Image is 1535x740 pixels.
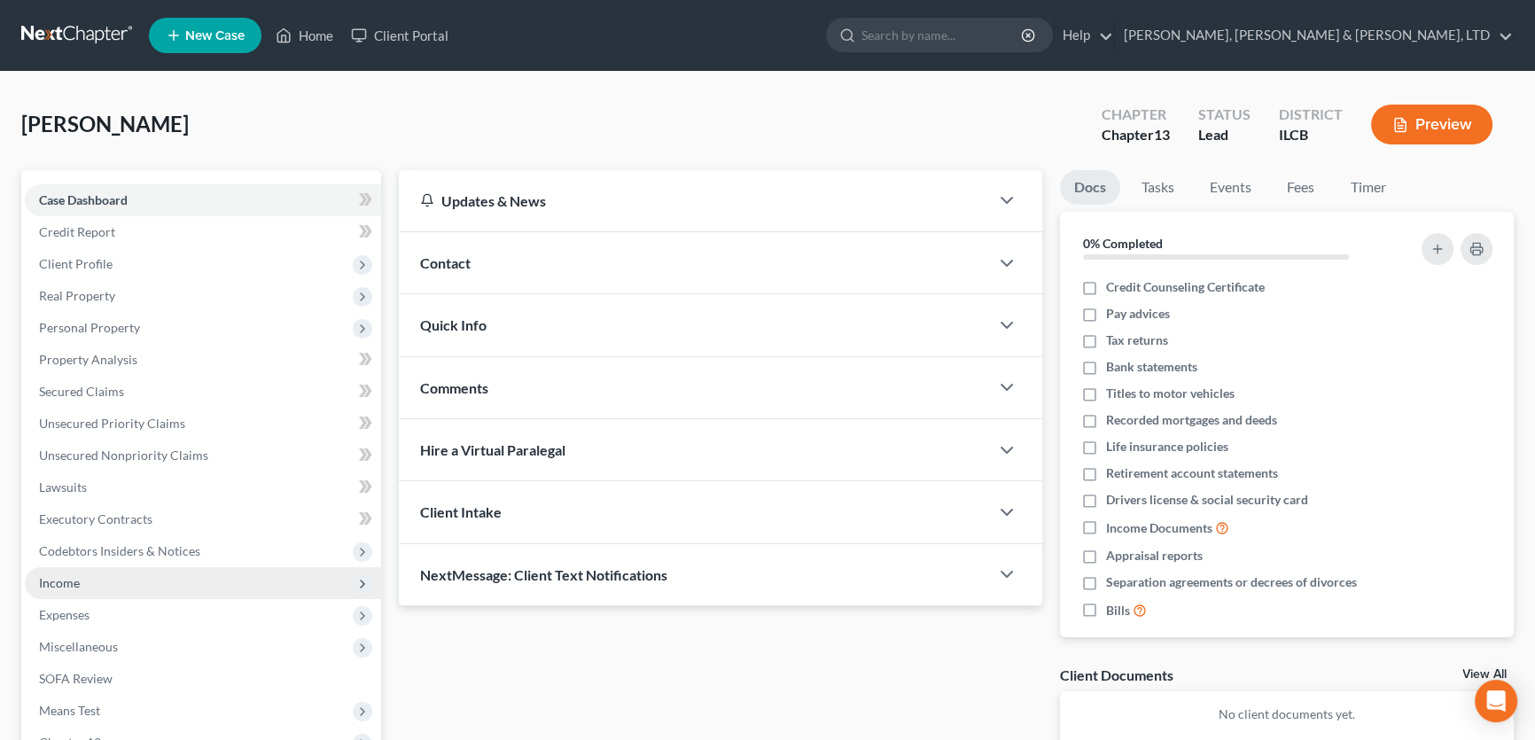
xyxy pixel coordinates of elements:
[25,376,381,408] a: Secured Claims
[1106,411,1277,429] span: Recorded mortgages and deeds
[1060,170,1120,205] a: Docs
[25,471,381,503] a: Lawsuits
[1060,666,1173,684] div: Client Documents
[21,111,189,136] span: [PERSON_NAME]
[1106,385,1235,402] span: Titles to motor vehicles
[1106,305,1170,323] span: Pay advices
[1279,105,1343,125] div: District
[1475,680,1517,722] div: Open Intercom Messenger
[1115,19,1513,51] a: [PERSON_NAME], [PERSON_NAME] & [PERSON_NAME], LTD
[39,384,124,399] span: Secured Claims
[39,224,115,239] span: Credit Report
[1371,105,1492,144] button: Preview
[1106,438,1228,456] span: Life insurance policies
[39,671,113,686] span: SOFA Review
[25,440,381,471] a: Unsecured Nonpriority Claims
[342,19,457,51] a: Client Portal
[185,29,245,43] span: New Case
[39,448,208,463] span: Unsecured Nonpriority Claims
[420,441,565,458] span: Hire a Virtual Paralegal
[1106,547,1203,565] span: Appraisal reports
[1102,105,1170,125] div: Chapter
[267,19,342,51] a: Home
[39,192,128,207] span: Case Dashboard
[1198,105,1251,125] div: Status
[420,316,487,333] span: Quick Info
[1462,668,1507,681] a: View All
[1106,331,1168,349] span: Tax returns
[1083,236,1163,251] strong: 0% Completed
[25,663,381,695] a: SOFA Review
[1127,170,1188,205] a: Tasks
[39,352,137,367] span: Property Analysis
[861,19,1024,51] input: Search by name...
[1106,491,1308,509] span: Drivers license & social security card
[1273,170,1329,205] a: Fees
[39,320,140,335] span: Personal Property
[25,216,381,248] a: Credit Report
[39,479,87,495] span: Lawsuits
[39,607,90,622] span: Expenses
[420,379,488,396] span: Comments
[1106,602,1130,619] span: Bills
[1074,705,1500,723] p: No client documents yet.
[39,575,80,590] span: Income
[1106,358,1197,376] span: Bank statements
[39,256,113,271] span: Client Profile
[1336,170,1400,205] a: Timer
[39,288,115,303] span: Real Property
[39,703,100,718] span: Means Test
[39,416,185,431] span: Unsecured Priority Claims
[420,566,667,583] span: NextMessage: Client Text Notifications
[1196,170,1266,205] a: Events
[25,344,381,376] a: Property Analysis
[39,511,152,526] span: Executory Contracts
[1102,125,1170,145] div: Chapter
[1279,125,1343,145] div: ILCB
[420,503,502,520] span: Client Intake
[25,503,381,535] a: Executory Contracts
[25,184,381,216] a: Case Dashboard
[420,191,968,210] div: Updates & News
[1198,125,1251,145] div: Lead
[1054,19,1113,51] a: Help
[1106,278,1265,296] span: Credit Counseling Certificate
[1106,464,1278,482] span: Retirement account statements
[1106,519,1212,537] span: Income Documents
[39,639,118,654] span: Miscellaneous
[1154,126,1170,143] span: 13
[25,408,381,440] a: Unsecured Priority Claims
[420,254,471,271] span: Contact
[1106,573,1357,591] span: Separation agreements or decrees of divorces
[39,543,200,558] span: Codebtors Insiders & Notices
